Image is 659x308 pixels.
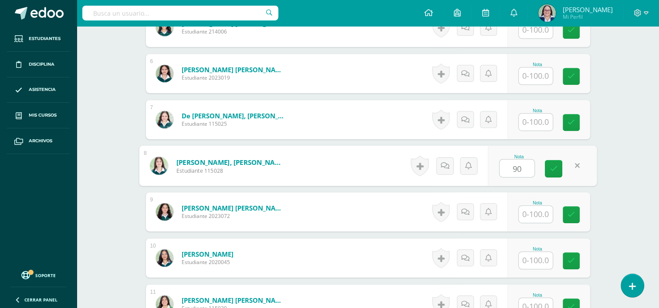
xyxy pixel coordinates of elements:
[24,297,57,303] span: Cerrar panel
[7,52,70,77] a: Disciplina
[150,157,168,174] img: 17f5c5e419c39eaf8b56d5adfe84a7bf.png
[29,137,52,144] span: Archivos
[518,62,557,67] div: Nota
[156,249,173,267] img: 61ffd6c8b659c600e894befc34b5bd2f.png
[7,77,70,103] a: Asistencia
[35,272,56,278] span: Soporte
[182,258,233,266] span: Estudiante 2020045
[519,114,553,131] input: 0-100.0
[499,154,539,159] div: Nota
[182,250,233,258] a: [PERSON_NAME]
[29,61,54,68] span: Disciplina
[182,65,286,74] a: [PERSON_NAME] [PERSON_NAME]
[519,21,553,38] input: 0-100.0
[82,6,278,20] input: Busca un usuario...
[182,296,286,305] a: [PERSON_NAME] [PERSON_NAME]
[10,269,66,281] a: Soporte
[7,128,70,154] a: Archivos
[29,86,56,93] span: Asistencia
[518,293,557,298] div: Nota
[156,111,173,128] img: ed0324f4cb03fe67f2158c0474351bec.png
[500,160,534,177] input: 0-100.0
[519,252,553,269] input: 0-100.0
[519,206,553,223] input: 0-100.0
[156,203,173,221] img: 05fc99470b6b8232ca6bd7819607359e.png
[518,247,557,251] div: Nota
[182,204,286,212] a: [PERSON_NAME] [PERSON_NAME]
[156,19,173,36] img: 8a04bcb720cee43845f5c8158bc7cf53.png
[29,112,57,119] span: Mis cursos
[562,13,612,20] span: Mi Perfil
[7,103,70,128] a: Mis cursos
[519,67,553,84] input: 0-100.0
[182,120,286,127] span: Estudiante 115025
[182,111,286,120] a: de [PERSON_NAME], [PERSON_NAME]
[29,35,61,42] span: Estudiantes
[176,157,284,167] a: [PERSON_NAME], [PERSON_NAME]
[176,167,284,174] span: Estudiante 115028
[156,65,173,82] img: 2826e636143493343b9f0af8bb1e8ab7.png
[518,201,557,205] div: Nota
[538,4,556,22] img: 1b250199a7272c7df968ca1fcfd28194.png
[562,5,612,14] span: [PERSON_NAME]
[182,28,286,35] span: Estudiante 214006
[518,108,557,113] div: Nota
[7,26,70,52] a: Estudiantes
[182,74,286,81] span: Estudiante 2023019
[182,212,286,220] span: Estudiante 2023072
